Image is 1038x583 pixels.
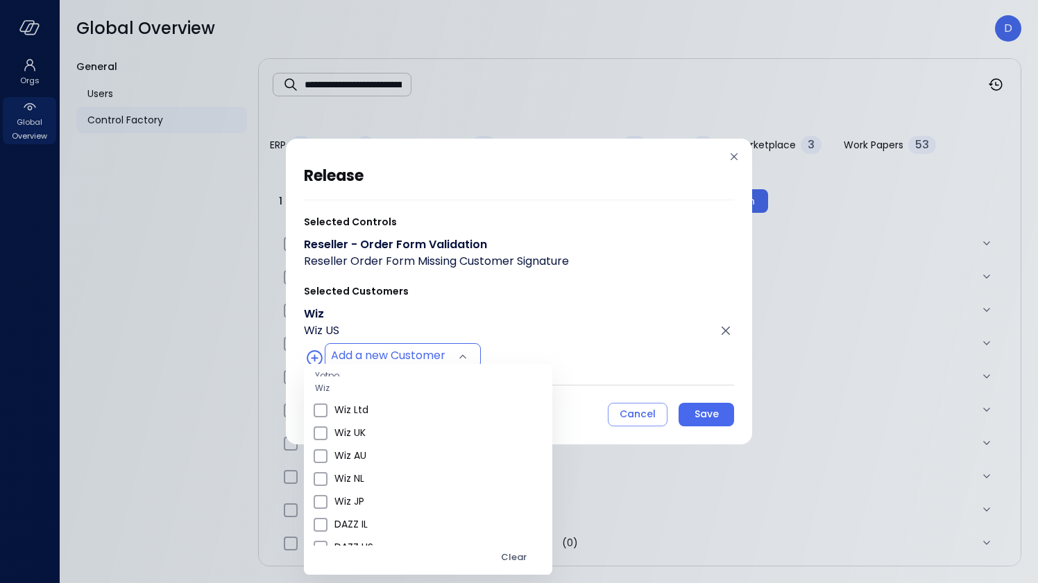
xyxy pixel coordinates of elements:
span: Wiz Ltd [334,403,541,417]
span: Wiz [315,382,330,394]
div: Clear [501,550,527,566]
span: Yotpo [315,369,339,381]
span: DAZZ IL [334,517,541,532]
span: Wiz JP [334,494,541,509]
span: Wiz NL [334,471,541,486]
span: DAZZ US [334,540,541,555]
button: Clear [486,546,541,569]
span: Wiz AU [334,449,541,463]
span: Wiz UK [334,426,541,440]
